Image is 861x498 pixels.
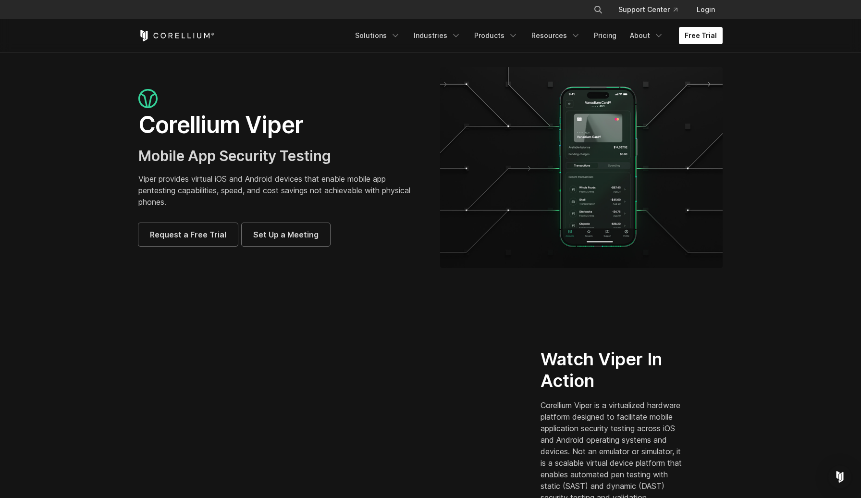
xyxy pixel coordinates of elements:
[349,27,723,44] div: Navigation Menu
[138,147,331,164] span: Mobile App Security Testing
[253,229,319,240] span: Set Up a Meeting
[541,349,686,392] h2: Watch Viper In Action
[828,465,851,488] div: Open Intercom Messenger
[440,67,723,268] img: viper_hero
[349,27,406,44] a: Solutions
[150,229,226,240] span: Request a Free Trial
[138,30,215,41] a: Corellium Home
[468,27,524,44] a: Products
[242,223,330,246] a: Set Up a Meeting
[138,173,421,208] p: Viper provides virtual iOS and Android devices that enable mobile app pentesting capabilities, sp...
[138,223,238,246] a: Request a Free Trial
[138,111,421,139] h1: Corellium Viper
[679,27,723,44] a: Free Trial
[590,1,607,18] button: Search
[408,27,467,44] a: Industries
[611,1,685,18] a: Support Center
[138,89,158,109] img: viper_icon_large
[526,27,586,44] a: Resources
[624,27,669,44] a: About
[582,1,723,18] div: Navigation Menu
[588,27,622,44] a: Pricing
[689,1,723,18] a: Login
